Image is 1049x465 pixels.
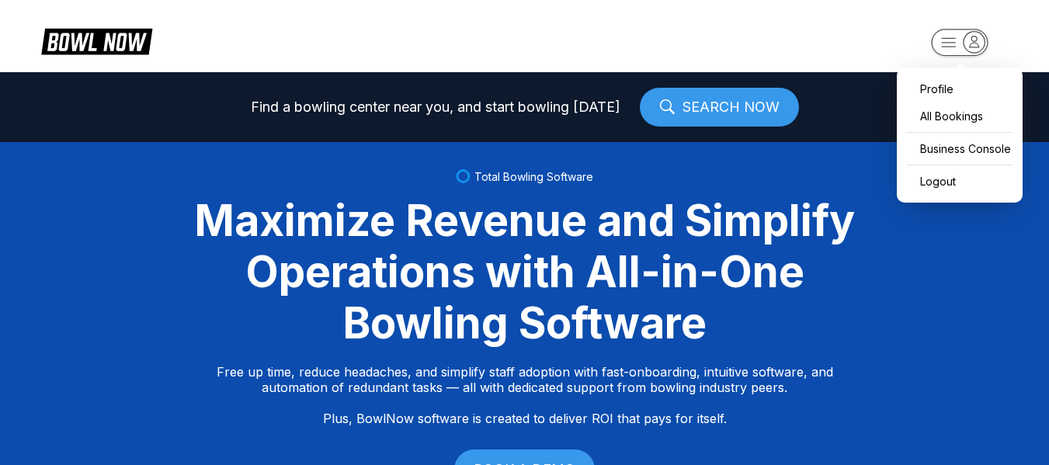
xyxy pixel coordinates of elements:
a: All Bookings [905,102,1015,130]
a: SEARCH NOW [640,88,799,127]
span: Find a bowling center near you, and start bowling [DATE] [251,99,620,115]
a: Business Console [905,135,1015,162]
span: Total Bowling Software [474,170,593,183]
a: Profile [905,75,1015,102]
p: Free up time, reduce headaches, and simplify staff adoption with fast-onboarding, intuitive softw... [217,364,833,426]
div: Maximize Revenue and Simplify Operations with All-in-One Bowling Software [175,195,874,349]
button: Logout [905,168,1015,195]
